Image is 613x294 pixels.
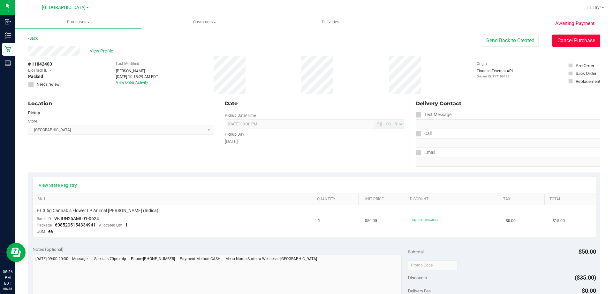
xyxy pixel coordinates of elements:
[37,223,52,227] span: Package
[416,148,435,157] label: Email
[90,48,115,54] span: View Profile
[28,61,52,68] span: # 11842403
[416,138,600,148] input: Format: (999) 999-9999
[477,74,513,79] p: Original ID: 317106123
[142,19,267,25] span: Customers
[506,218,516,224] span: $0.00
[268,15,394,29] a: Deliveries
[576,78,600,84] div: Replacement
[313,19,348,25] span: Deliveries
[225,131,244,137] label: Pickup Day
[42,5,86,10] span: [GEOGRAPHIC_DATA]
[503,197,542,202] a: Tax
[125,222,128,227] span: 1
[116,61,139,67] label: Last Modified
[5,46,11,52] inline-svg: Retail
[5,32,11,39] inline-svg: Inventory
[482,35,539,47] button: Send Back to Created
[477,68,513,79] div: Flourish External API
[141,15,268,29] a: Customers
[408,249,424,254] span: Subtotal
[15,15,141,29] a: Purchases
[552,35,600,47] button: Cancel Purchase
[225,113,256,118] label: Pickup Date/Time
[365,218,377,224] span: $50.00
[317,197,356,202] a: Quantity
[587,5,601,10] span: Hi, Tay!
[37,217,51,221] span: Batch ID
[416,129,432,138] label: Call
[549,197,588,202] a: Total
[116,68,158,74] div: [PERSON_NAME]
[48,229,53,234] span: ea
[28,111,40,115] strong: Pickup
[416,119,600,129] input: Format: (999) 999-9999
[579,248,596,255] span: $50.00
[318,218,320,224] span: 1
[54,216,99,221] span: W-JUN25AML01-0624
[410,197,496,202] a: Discount
[3,286,12,291] p: 08/25
[408,288,431,293] span: Delivery Fee
[28,73,43,80] span: Packed
[225,138,404,145] div: [DATE]
[28,68,49,73] span: BioTrack ID:
[37,229,45,234] span: UOM
[5,60,11,66] inline-svg: Reports
[37,82,59,87] span: Needs review
[576,62,594,69] div: Pre-Order
[553,218,565,224] span: $15.00
[3,269,12,286] p: 08:36 PM EDT
[15,19,141,25] span: Purchases
[55,222,96,227] span: 6085205154334941
[416,110,451,119] label: Text Message
[50,68,51,73] span: -
[116,74,158,80] div: [DATE] 10:18:29 AM EDT
[412,219,438,222] span: 70premlp: 70% off line
[575,274,596,281] span: ($35.00)
[28,100,213,107] div: Location
[5,19,11,25] inline-svg: Inbound
[37,208,158,214] span: FT 3.5g Cannabis Flower LP Animal [PERSON_NAME] (Indica)
[39,182,77,188] a: View State Registry
[576,70,597,76] div: Back Order
[364,197,403,202] a: Unit Price
[555,20,594,27] span: Awaiting Payment
[38,197,309,202] a: SKU
[6,243,26,262] iframe: Resource center
[225,100,404,107] div: Date
[477,61,487,67] label: Origin
[99,223,122,227] span: Allocated Qty
[408,260,458,270] input: Promo Code
[116,80,148,85] a: View Order Activity
[416,100,600,107] div: Delivery Contact
[28,36,38,41] a: Back
[28,118,37,124] label: Store
[33,247,64,252] span: Notes (optional)
[582,287,596,294] span: $0.00
[408,272,427,283] span: Discounts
